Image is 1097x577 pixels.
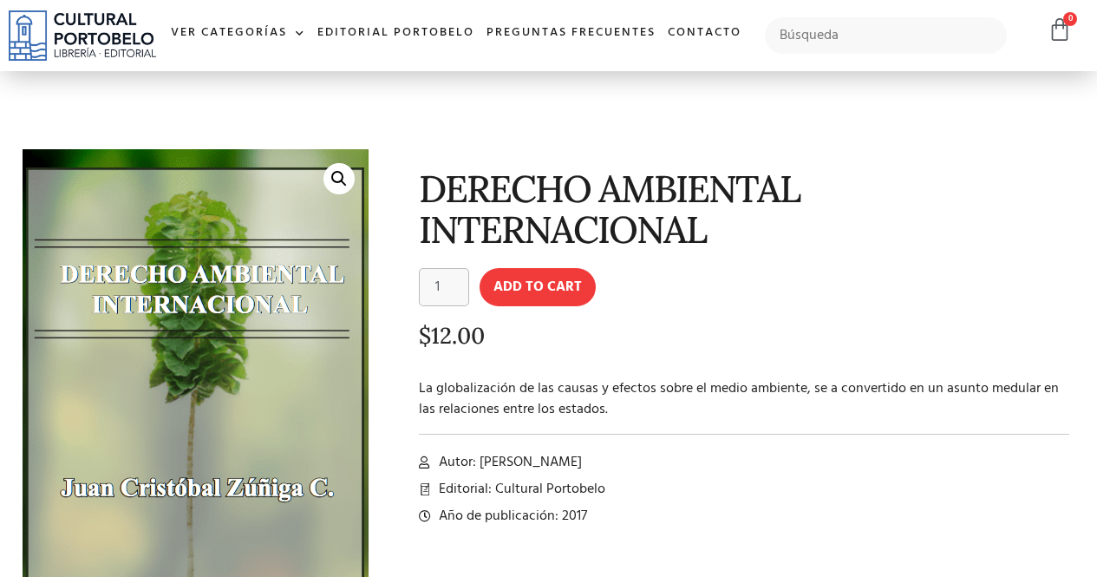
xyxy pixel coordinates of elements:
a: Editorial Portobelo [311,15,480,52]
p: La globalización de las causas y efectos sobre el medio ambiente, se a convertido en un asunto me... [419,378,1069,420]
span: Año de publicación: 2017 [434,506,587,527]
h1: DERECHO AMBIENTAL INTERNACIONAL [419,168,1069,251]
bdi: 12.00 [419,321,485,350]
a: Preguntas frecuentes [480,15,662,52]
span: Editorial: Cultural Portobelo [434,479,605,500]
a: 🔍 [323,163,355,194]
a: 0 [1048,17,1072,43]
span: $ [419,321,431,350]
input: Búsqueda [765,17,1007,54]
span: 0 [1063,12,1077,26]
a: Contacto [662,15,748,52]
button: Add to cart [480,268,596,306]
input: Product quantity [419,268,469,306]
span: Autor: [PERSON_NAME] [434,452,582,473]
a: Ver Categorías [165,15,311,52]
